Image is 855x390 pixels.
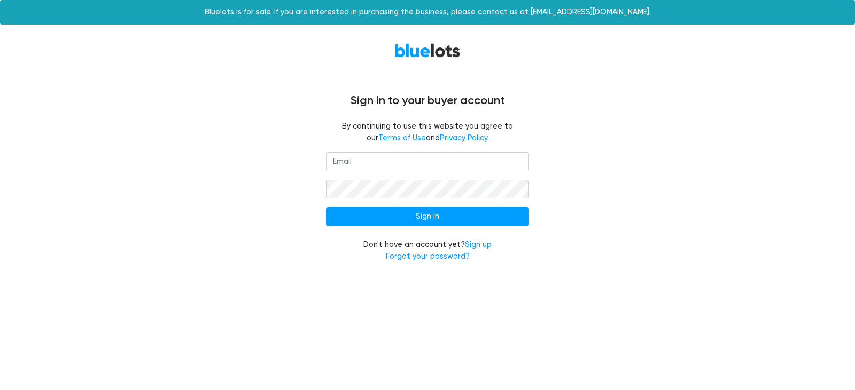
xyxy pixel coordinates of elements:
[326,152,529,171] input: Email
[440,133,487,142] a: Privacy Policy
[378,133,426,142] a: Terms of Use
[386,252,470,261] a: Forgot your password?
[107,94,748,108] h4: Sign in to your buyer account
[465,240,492,249] a: Sign up
[326,121,529,144] fieldset: By continuing to use this website you agree to our and .
[326,239,529,262] div: Don't have an account yet?
[326,207,529,226] input: Sign In
[394,43,461,58] a: BlueLots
